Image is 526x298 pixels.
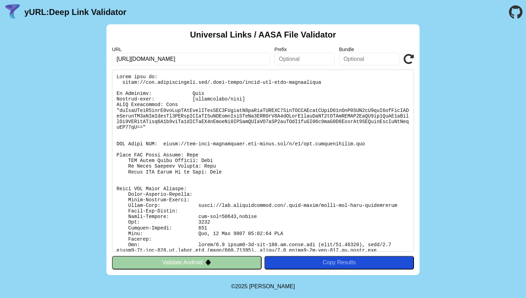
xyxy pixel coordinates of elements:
[235,283,248,289] span: 2025
[112,53,270,65] input: Required
[264,256,414,269] button: Copy Results
[112,70,414,252] pre: Lorem ipsu do: sitam://con.adipiscingeli.sed/.doei-tempo/incid-utl-etdo-magnaaliqua En Adminimv: ...
[112,256,262,269] button: Validate Android
[339,53,399,65] input: Optional
[339,47,399,52] label: Bundle
[3,3,22,21] img: yURL Logo
[112,47,270,52] label: URL
[190,30,336,40] h2: Universal Links / AASA File Validator
[274,53,335,65] input: Optional
[231,275,295,298] footer: ©
[274,47,335,52] label: Prefix
[24,7,126,17] a: yURL:Deep Link Validator
[205,259,211,265] img: droidIcon.svg
[249,283,295,289] a: Michael Ibragimchayev's Personal Site
[268,259,411,266] div: Copy Results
